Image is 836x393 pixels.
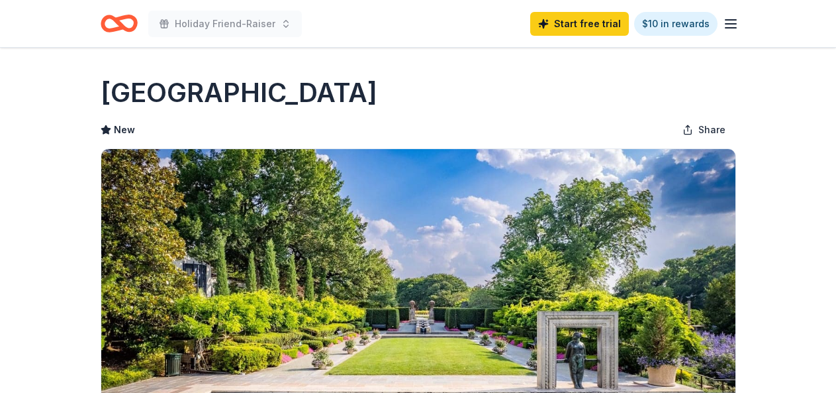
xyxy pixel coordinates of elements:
[114,122,135,138] span: New
[698,122,725,138] span: Share
[101,74,377,111] h1: [GEOGRAPHIC_DATA]
[175,16,275,32] span: Holiday Friend-Raiser
[530,12,629,36] a: Start free trial
[101,8,138,39] a: Home
[672,117,736,143] button: Share
[148,11,302,37] button: Holiday Friend-Raiser
[634,12,718,36] a: $10 in rewards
